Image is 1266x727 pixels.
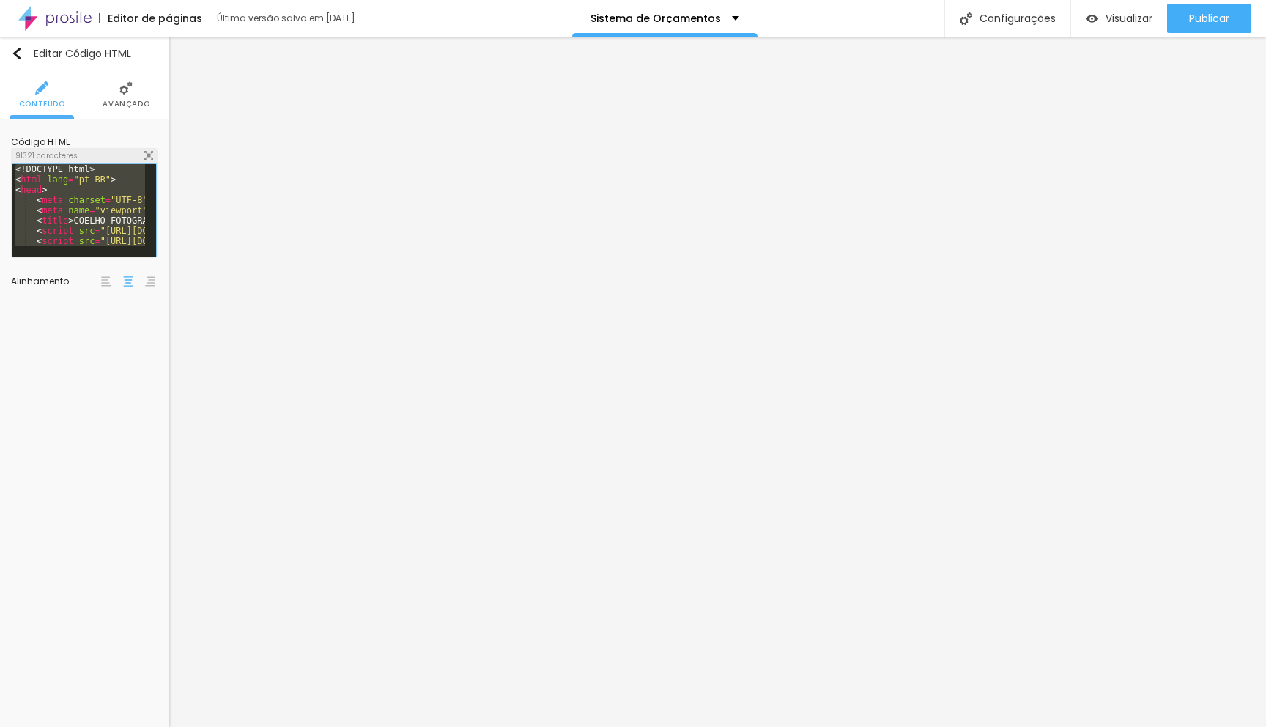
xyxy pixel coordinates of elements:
div: Código HTML [11,138,158,147]
img: paragraph-center-align.svg [123,276,133,287]
span: Conteúdo [19,100,65,108]
img: Icone [11,48,23,59]
p: Sistema de Orçamentos [591,13,721,23]
button: Visualizar [1071,4,1167,33]
div: Editor de páginas [99,13,202,23]
div: Alinhamento [11,277,99,286]
img: paragraph-right-align.svg [145,276,155,287]
img: Icone [960,12,972,25]
img: view-1.svg [1086,12,1098,25]
img: Icone [144,151,153,160]
span: Avançado [103,100,149,108]
img: paragraph-left-align.svg [101,276,111,287]
div: Última versão salva em [DATE] [217,14,385,23]
span: Visualizar [1106,12,1152,24]
img: Icone [35,81,48,95]
div: Editar Código HTML [11,48,131,59]
div: 91321 caracteres [12,149,157,163]
button: Publicar [1167,4,1251,33]
iframe: Editor [169,37,1266,727]
img: Icone [119,81,133,95]
span: Publicar [1189,12,1229,24]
